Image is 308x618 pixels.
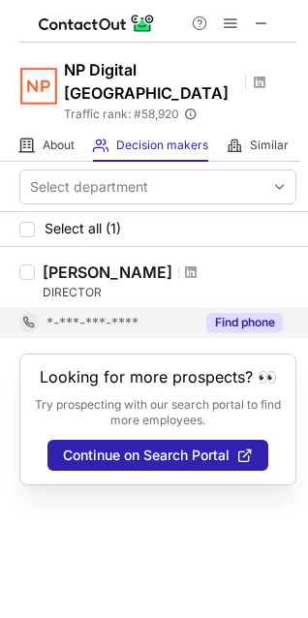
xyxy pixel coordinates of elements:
span: Continue on Search Portal [63,448,230,463]
button: Continue on Search Portal [47,440,268,471]
h1: NP Digital [GEOGRAPHIC_DATA] [64,58,238,105]
img: ContactOut v5.3.10 [39,12,155,35]
span: Select all (1) [45,221,121,236]
span: About [43,138,75,153]
div: DIRECTOR [43,284,296,301]
span: Decision makers [116,138,208,153]
span: Traffic rank: # 58,920 [64,108,179,121]
header: Looking for more prospects? 👀 [40,368,277,386]
span: Similar [250,138,289,153]
img: 46379ddbdd53a8917875d682504fcb74 [19,67,58,106]
div: [PERSON_NAME] [43,263,172,282]
p: Try prospecting with our search portal to find more employees. [34,397,282,428]
button: Reveal Button [206,313,283,332]
div: Select department [30,177,148,197]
